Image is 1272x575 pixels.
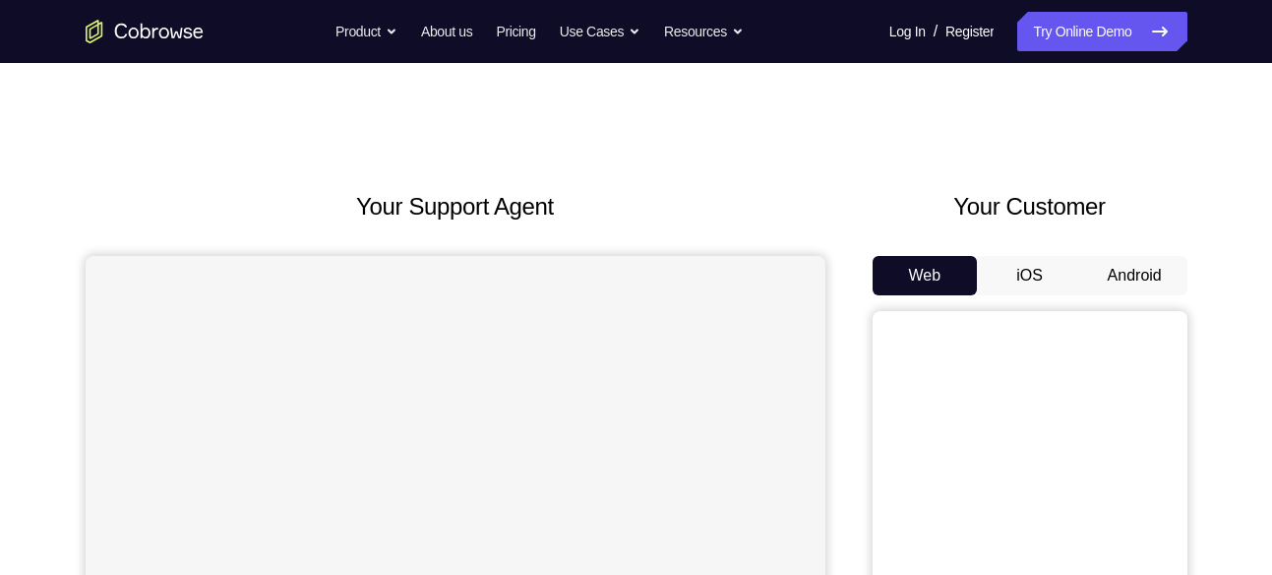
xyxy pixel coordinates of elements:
[335,12,397,51] button: Product
[873,256,978,295] button: Web
[945,12,994,51] a: Register
[421,12,472,51] a: About us
[977,256,1082,295] button: iOS
[86,189,825,224] h2: Your Support Agent
[496,12,535,51] a: Pricing
[86,20,204,43] a: Go to the home page
[889,12,926,51] a: Log In
[664,12,744,51] button: Resources
[1017,12,1186,51] a: Try Online Demo
[934,20,938,43] span: /
[1082,256,1187,295] button: Android
[873,189,1187,224] h2: Your Customer
[560,12,640,51] button: Use Cases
